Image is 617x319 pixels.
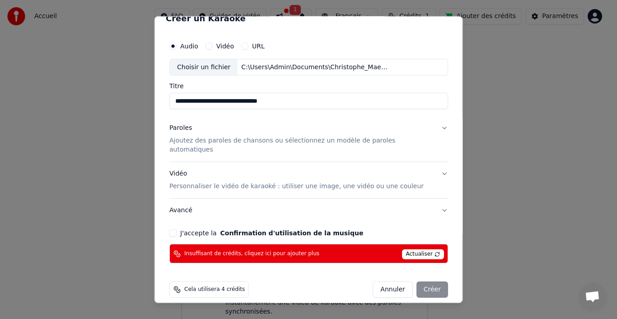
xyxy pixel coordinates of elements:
button: J'accepte la [220,230,363,236]
button: Avancé [169,199,448,222]
p: Ajoutez des paroles de chansons ou sélectionnez un modèle de paroles automatiques [169,136,434,154]
label: URL [252,43,265,49]
button: ParolesAjoutez des paroles de chansons ou sélectionnez un modèle de paroles automatiques [169,116,448,162]
span: Insuffisant de crédits, cliquez ici pour ajouter plus [184,250,319,257]
span: Actualiser [402,249,444,259]
div: C:\Users\Admin\Documents\Christophe_Mae_Je_me_lache(MP3+CDG_Karaoke)_10149493\[PERSON_NAME] - Je ... [238,62,391,71]
label: Titre [169,83,448,89]
label: J'accepte la [180,230,363,236]
div: Paroles [169,124,192,133]
p: Personnaliser le vidéo de karaoké : utiliser une image, une vidéo ou une couleur [169,182,424,191]
label: Vidéo [216,43,234,49]
span: Cela utilisera 4 crédits [184,286,245,293]
button: VidéoPersonnaliser le vidéo de karaoké : utiliser une image, une vidéo ou une couleur [169,162,448,198]
label: Audio [180,43,198,49]
div: Choisir un fichier [170,59,238,75]
div: Vidéo [169,169,424,191]
button: Annuler [373,281,412,298]
h2: Créer un Karaoké [166,14,452,22]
